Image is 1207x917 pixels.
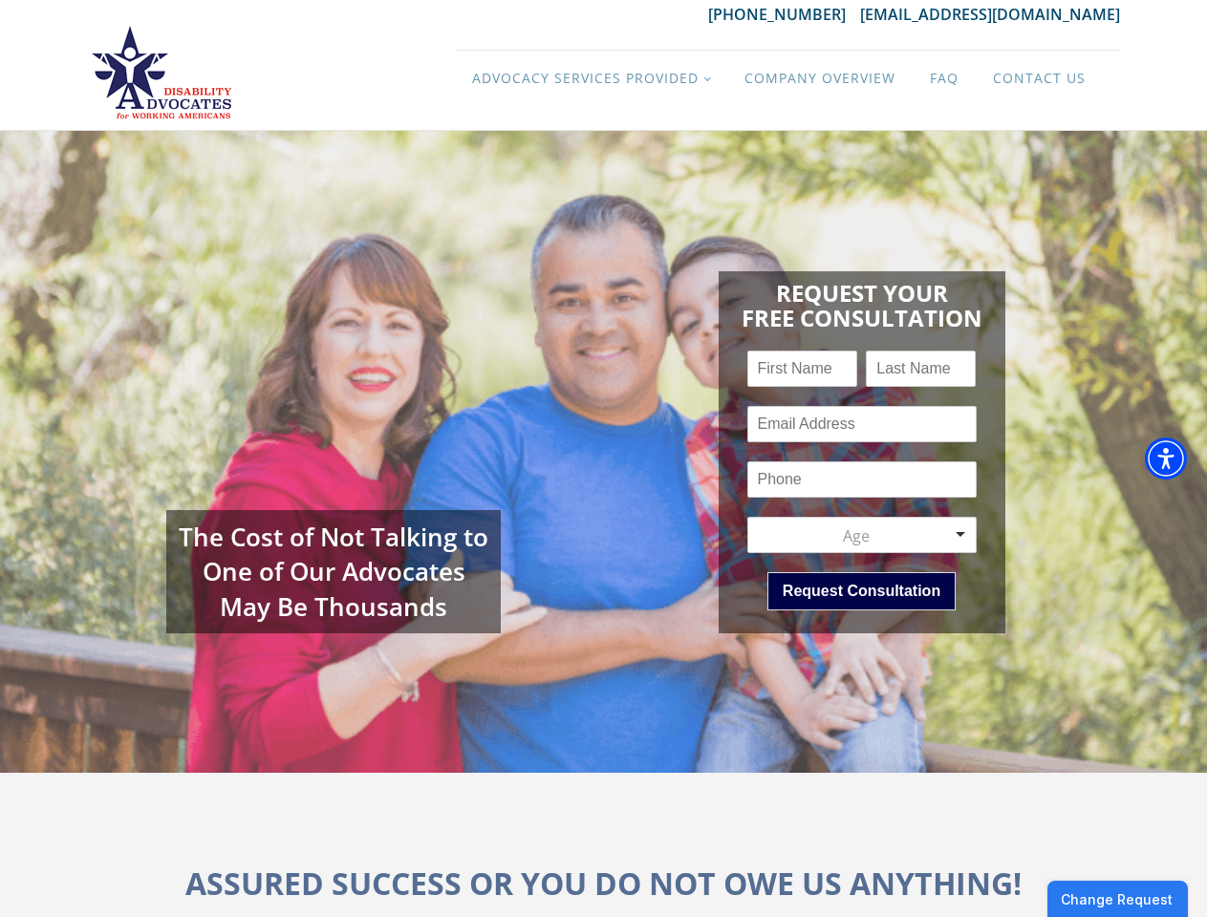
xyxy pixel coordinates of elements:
input: Phone [747,461,977,498]
a: Company Overview [727,51,913,106]
input: Last Name [866,351,976,387]
div: Accessibility Menu [1145,437,1187,480]
h1: Request Your Free Consultation [742,271,982,331]
input: First Name [747,351,857,387]
a: Advocacy Services Provided [455,51,727,106]
a: FAQ [913,51,976,106]
a: Contact Us [976,51,1103,106]
a: [EMAIL_ADDRESS][DOMAIN_NAME] [860,4,1120,25]
h1: ASSURED SUCCESS OR YOU DO NOT OWE US ANYTHING! [185,859,1022,907]
input: Email Address [747,406,977,442]
div: The Cost of Not Talking to One of Our Advocates May Be Thousands [166,510,501,633]
div: Age [758,525,955,546]
button: Request Consultation [767,572,956,610]
a: [PHONE_NUMBER] [708,4,860,25]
